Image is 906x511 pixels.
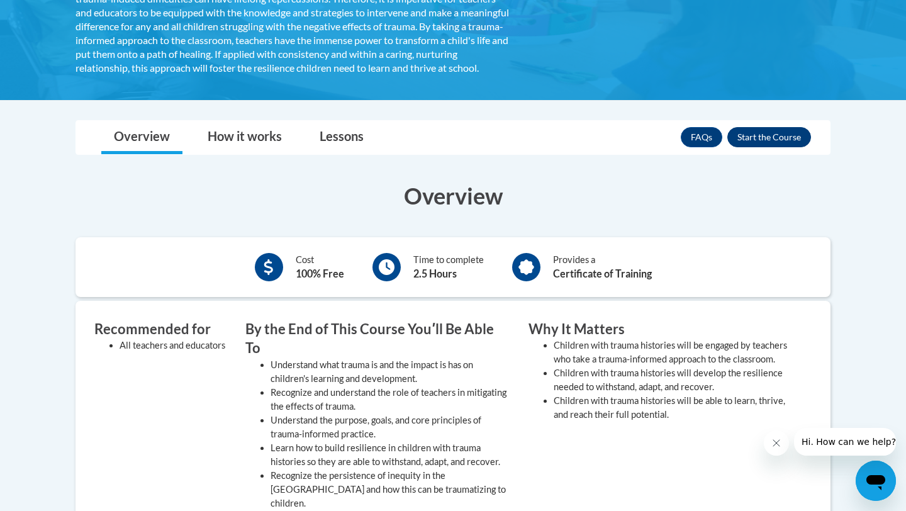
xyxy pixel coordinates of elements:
[271,469,510,510] li: Recognize the persistence of inequity in the [GEOGRAPHIC_DATA] and how this can be traumatizing t...
[296,253,344,281] div: Cost
[554,339,793,366] li: Children with trauma histories will be engaged by teachers who take a trauma-informed approach to...
[764,430,789,456] iframe: Close message
[195,121,294,154] a: How it works
[271,413,510,441] li: Understand the purpose, goals, and core principles of trauma-informed practice.
[413,253,484,281] div: Time to complete
[296,267,344,279] b: 100% Free
[553,267,652,279] b: Certificate of Training
[528,320,793,339] h3: Why It Matters
[271,358,510,386] li: Understand what trauma is and the impact is has on children's learning and development.
[554,366,793,394] li: Children with trauma histories will develop the resilience needed to withstand, adapt, and recover.
[271,386,510,413] li: Recognize and understand the role of teachers in mitigating the effects of trauma.
[413,267,457,279] b: 2.5 Hours
[856,461,896,501] iframe: Button to launch messaging window
[101,121,182,154] a: Overview
[554,394,793,422] li: Children with trauma histories will be able to learn, thrive, and reach their full potential.
[307,121,376,154] a: Lessons
[794,428,896,456] iframe: Message from company
[553,253,652,281] div: Provides a
[681,127,722,147] a: FAQs
[120,339,226,352] li: All teachers and educators
[94,320,226,339] h3: Recommended for
[727,127,811,147] button: Enroll
[245,320,510,359] h3: By the End of This Course Youʹll Be Able To
[271,441,510,469] li: Learn how to build resilience in children with trauma histories so they are able to withstand, ad...
[75,180,830,211] h3: Overview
